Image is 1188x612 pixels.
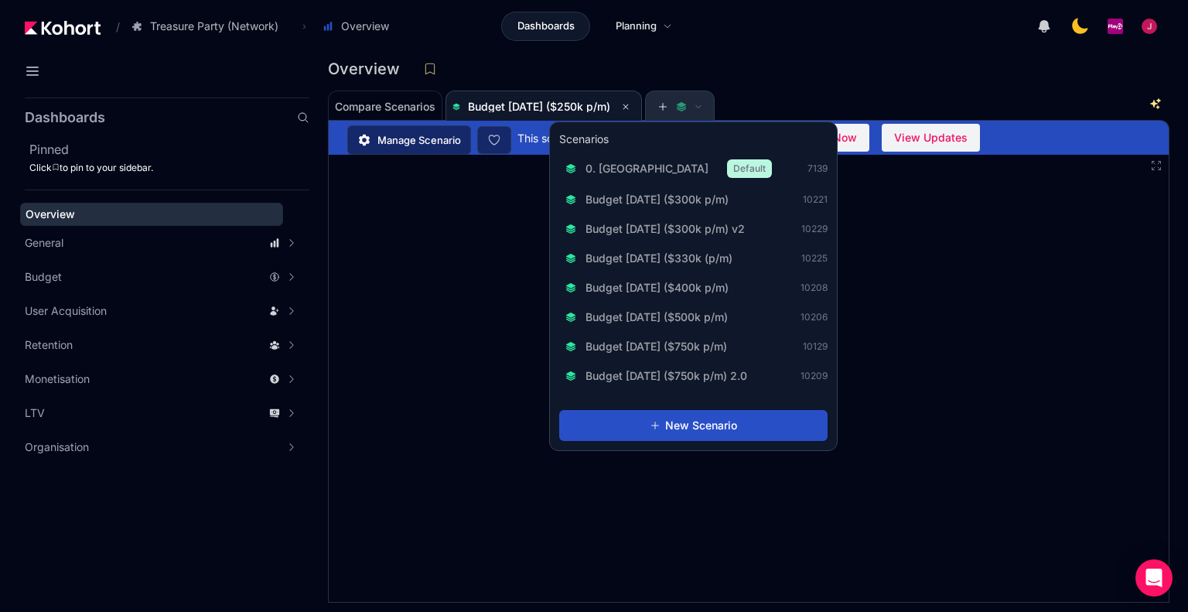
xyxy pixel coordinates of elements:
[585,192,729,207] span: Budget [DATE] ($300k p/m)
[468,100,610,113] span: Budget [DATE] ($250k p/m)
[585,280,729,296] span: Budget [DATE] ($400k p/m)
[559,217,760,241] button: Budget [DATE] ($300k p/m) v2
[585,161,708,176] span: 0. [GEOGRAPHIC_DATA]
[599,12,688,41] a: Planning
[585,251,732,266] span: Budget [DATE] ($330k (p/m)
[25,303,107,319] span: User Acquisition
[25,405,45,421] span: LTV
[1108,19,1123,34] img: logo_PlayQ_20230721100321046856.png
[559,364,763,388] button: Budget [DATE] ($750k p/m) 2.0
[25,21,101,35] img: Kohort logo
[559,334,742,359] button: Budget [DATE] ($750k p/m)
[559,246,748,271] button: Budget [DATE] ($330k (p/m)
[377,132,461,148] span: Manage Scenario
[585,339,727,354] span: Budget [DATE] ($750k p/m)
[559,410,828,441] button: New Scenario
[882,124,980,152] button: View Updates
[665,418,737,433] span: New Scenario
[801,370,828,382] span: 10209
[517,19,575,34] span: Dashboards
[501,12,590,41] a: Dashboards
[25,235,63,251] span: General
[801,252,828,265] span: 10225
[559,305,743,330] button: Budget [DATE] ($500k p/m)
[25,337,73,353] span: Retention
[335,101,435,112] span: Compare Scenarios
[25,111,105,125] h2: Dashboards
[801,311,828,323] span: 10206
[347,125,471,155] a: Manage Scenario
[803,340,828,353] span: 10129
[26,207,75,221] span: Overview
[29,162,309,174] div: Click to pin to your sidebar.
[1150,159,1162,172] button: Fullscreen
[25,269,62,285] span: Budget
[25,439,89,455] span: Organisation
[29,140,309,159] h2: Pinned
[801,223,828,235] span: 10229
[341,19,389,34] span: Overview
[616,19,657,34] span: Planning
[123,13,295,39] button: Treasure Party (Network)
[25,371,90,387] span: Monetisation
[517,130,753,146] span: This scenario has updates pending processing
[585,221,745,237] span: Budget [DATE] ($300k p/m) v2
[314,13,405,39] button: Overview
[559,155,778,183] button: 0. [GEOGRAPHIC_DATA]Default
[559,132,609,150] h3: Scenarios
[104,19,120,35] span: /
[894,126,968,149] span: View Updates
[807,162,828,175] span: 7139
[585,309,728,325] span: Budget [DATE] ($500k p/m)
[328,61,409,77] h3: Overview
[559,187,744,212] button: Budget [DATE] ($300k p/m)
[150,19,278,34] span: Treasure Party (Network)
[727,159,772,178] span: Default
[20,203,283,226] a: Overview
[299,20,309,32] span: ›
[801,282,828,294] span: 10208
[559,275,744,300] button: Budget [DATE] ($400k p/m)
[803,193,828,206] span: 10221
[1135,559,1173,597] div: Open Intercom Messenger
[585,368,747,384] span: Budget [DATE] ($750k p/m) 2.0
